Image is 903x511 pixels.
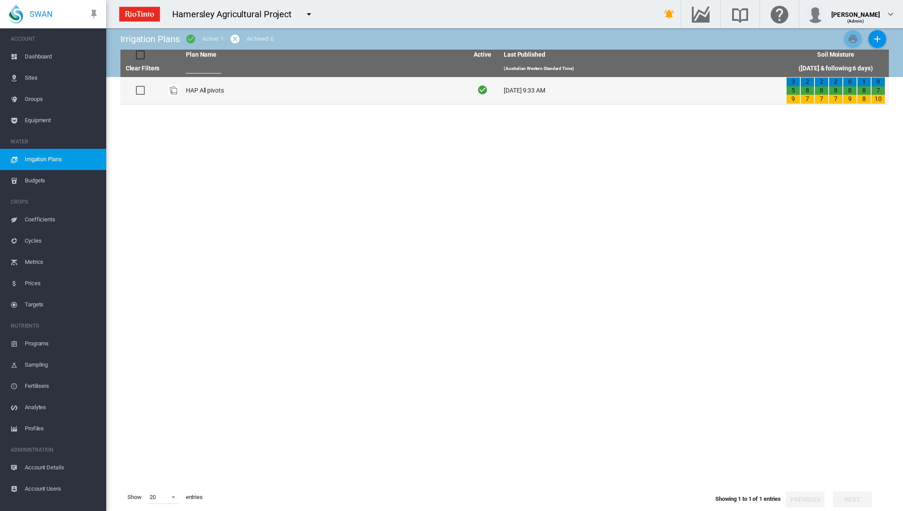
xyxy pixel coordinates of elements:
span: Metrics [25,252,99,273]
th: Last Published [500,50,783,60]
md-icon: icon-pin [89,9,99,19]
span: Prices [25,273,99,294]
span: Programs [25,333,99,354]
a: Clear Filters [126,65,160,72]
span: Coefficients [25,209,99,230]
div: Hamersley Agricultural Project [172,8,300,20]
div: 8 [857,95,871,104]
span: Equipment [25,110,99,131]
md-icon: Go to the Data Hub [690,9,711,19]
span: SWAN [30,8,53,19]
span: Sites [25,67,99,89]
th: Active [465,50,500,60]
div: 8 [815,86,828,95]
span: Dashboard [25,46,99,67]
div: Plan Id: 17653 [168,85,179,96]
button: Previous [786,492,825,507]
div: Irrigation Plans [120,33,179,45]
div: 1 [857,77,871,86]
span: entries [182,490,206,505]
md-icon: icon-menu-down [304,9,314,19]
span: Groups [25,89,99,110]
span: Sampling [25,354,99,376]
md-icon: icon-bell-ring [664,9,675,19]
div: 7 [801,95,814,104]
div: 2 [829,77,842,86]
span: Account Details [25,457,99,478]
md-icon: icon-checkbox-marked-circle [185,34,196,44]
span: Targets [25,294,99,315]
span: (Admin) [847,19,864,23]
span: Showing 1 to 1 of 1 entries [715,496,781,502]
th: ([DATE] & following 6 days) [783,60,889,77]
td: [DATE] 9:33 AM [500,77,783,104]
button: Print Irrigation Plans [844,30,862,48]
img: profile.jpg [807,5,824,23]
span: ADMINISTRATION [11,443,99,457]
div: 5 [787,86,800,95]
md-icon: icon-plus [872,34,883,44]
div: 8 [857,86,871,95]
div: Active: 1 [202,35,223,43]
img: product-image-placeholder.png [168,85,179,96]
div: 0 [843,77,857,86]
button: icon-menu-down [300,5,318,23]
span: Profiles [25,418,99,439]
th: Soil Moisture [783,50,889,60]
div: 9 [787,95,800,104]
span: Fertilisers [25,376,99,397]
img: SWAN-Landscape-Logo-Colour-drop.png [9,5,23,23]
span: Analytes [25,397,99,418]
button: Next [833,492,872,507]
th: Plan Name [182,50,465,60]
md-icon: icon-printer [848,34,858,44]
div: 8 [829,86,842,95]
md-icon: icon-cancel [230,34,240,44]
span: Show [124,490,145,505]
div: [PERSON_NAME] [831,7,880,15]
span: NUTRIENTS [11,319,99,333]
button: icon-bell-ring [660,5,678,23]
button: Add New Plan [868,30,886,48]
span: Irrigation Plans [25,149,99,170]
td: HAP All pivots [182,77,465,104]
div: Archived: 0 [247,35,274,43]
div: 9 [843,95,857,104]
span: Cycles [25,230,99,252]
div: 7 [872,86,885,95]
div: 20 [150,494,156,500]
span: CROPS [11,195,99,209]
td: 3 5 9 2 8 7 2 8 7 2 8 7 0 8 9 1 8 8 0 7 10 [783,77,889,104]
img: ZPXdBAAAAAElFTkSuQmCC [116,3,163,25]
span: Budgets [25,170,99,191]
md-icon: Search the knowledge base [729,9,751,19]
span: ACCOUNT [11,32,99,46]
div: 7 [815,95,828,104]
span: WATER [11,135,99,149]
div: 2 [801,77,814,86]
md-icon: Click here for help [769,9,790,19]
div: 3 [787,77,800,86]
span: Account Users [25,478,99,499]
div: 0 [872,77,885,86]
div: 8 [801,86,814,95]
div: 8 [843,86,857,95]
div: 10 [872,95,885,104]
div: 7 [829,95,842,104]
md-icon: icon-chevron-down [885,9,896,19]
div: 2 [815,77,828,86]
th: (Australian Western Standard Time) [500,60,783,77]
